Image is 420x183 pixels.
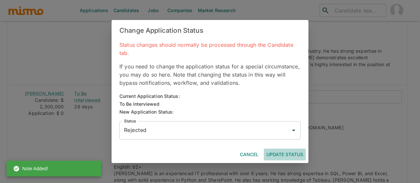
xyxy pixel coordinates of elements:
div: Current Application Status: [119,92,180,100]
span: If you need to change the application status for a special circumstance, you may do so here. Note... [119,63,300,86]
button: Open [289,126,298,135]
div: New Application Status: [119,108,301,116]
button: Update Status [264,149,306,161]
div: To Be Interviewed [119,100,180,108]
label: Status [124,118,136,124]
button: Cancel [237,149,261,161]
span: Status changes should normally be processed through the Candidate tab. [119,42,293,56]
h2: Change Application Status [112,20,308,41]
div: Note Added! [13,163,48,174]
